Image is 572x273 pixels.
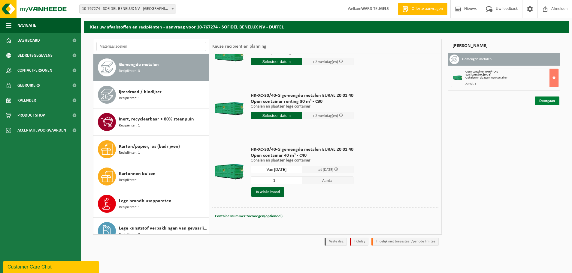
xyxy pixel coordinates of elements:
span: Open container renting 30 m³ - C30 [251,99,353,105]
h2: Kies uw afvalstoffen en recipiënten - aanvraag voor 10-767274 - SOFIDEL BENELUX NV - DUFFEL [84,21,569,32]
span: Bedrijfsgegevens [17,48,53,63]
span: Acceptatievoorwaarden [17,123,66,138]
span: Product Shop [17,108,45,123]
span: Gemengde metalen [119,61,159,68]
strong: Van [DATE] tot [DATE] [465,73,491,76]
span: Aantal [302,177,353,184]
span: Recipiënten: 1 [119,96,140,101]
span: Recipiënten: 1 [119,123,140,129]
a: Doorgaan [535,96,559,105]
span: 10-767274 - SOFIDEL BENELUX NV - DUFFEL [79,4,176,13]
span: Recipiënten: 1 [119,205,140,210]
span: Kartonnen buizen [119,170,156,177]
span: Lege kunststof verpakkingen van gevaarlijke stoffen [119,225,207,232]
p: Ophalen en plaatsen lege container [251,105,353,109]
p: Ophalen en plaatsen lege container [251,159,353,163]
iframe: chat widget [3,260,100,273]
button: Gemengde metalen Recipiënten: 3 [93,54,209,81]
span: Lege brandblusapparaten [119,197,171,205]
span: Recipiënten: 3 [119,68,140,74]
button: Lege kunststof verpakkingen van gevaarlijke stoffen Recipiënten: 3 [93,218,209,245]
span: Gebruikers [17,78,40,93]
strong: WARD TEUGELS [361,7,389,11]
span: HK-XC-30/40-G gemengde metalen EURAL 20 01 40 [251,93,353,99]
span: Recipiënten: 1 [119,150,140,156]
span: tot [DATE] [317,168,333,172]
input: Selecteer datum [251,58,302,65]
span: HK-XC-30/40-G gemengde metalen EURAL 20 01 40 [251,147,353,153]
span: Dashboard [17,33,40,48]
a: Offerte aanvragen [398,3,447,15]
span: + 2 werkdag(en) [313,114,338,118]
li: Tijdelijk niet toegestaan/période limitée [371,238,439,246]
input: Selecteer datum [251,166,302,173]
input: Selecteer datum [251,112,302,119]
span: + 2 werkdag(en) [313,60,338,64]
button: Inert, recycleerbaar < 80% steenpuin Recipiënten: 1 [93,108,209,136]
h3: Gemengde metalen [462,55,492,64]
div: Aantal: 1 [465,82,558,85]
span: 10-767274 - SOFIDEL BENELUX NV - DUFFEL [80,5,176,13]
span: Navigatie [17,18,36,33]
div: Ophalen en plaatsen lege container [465,76,558,79]
button: Ijzerdraad / bindijzer Recipiënten: 1 [93,81,209,108]
div: Keuze recipiënt en planning [209,39,269,54]
button: In winkelmand [251,187,284,197]
input: Materiaal zoeken [96,42,206,51]
li: Holiday [350,238,368,246]
span: Contactpersonen [17,63,52,78]
div: [PERSON_NAME] [448,39,560,53]
span: Containernummer toevoegen(optioneel) [215,214,283,218]
button: Kartonnen buizen Recipiënten: 1 [93,163,209,190]
button: Containernummer toevoegen(optioneel) [214,212,283,221]
span: Open container 40 m³ - C40 [251,153,353,159]
li: Vaste dag [325,238,347,246]
button: Karton/papier, los (bedrijven) Recipiënten: 1 [93,136,209,163]
span: Ijzerdraad / bindijzer [119,88,162,96]
button: Lege brandblusapparaten Recipiënten: 1 [93,190,209,218]
span: Recipiënten: 1 [119,177,140,183]
span: Recipiënten: 3 [119,232,140,238]
span: Inert, recycleerbaar < 80% steenpuin [119,116,194,123]
span: Open container 40 m³ - C40 [465,70,498,73]
span: Kalender [17,93,36,108]
span: Karton/papier, los (bedrijven) [119,143,180,150]
span: Offerte aanvragen [410,6,444,12]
